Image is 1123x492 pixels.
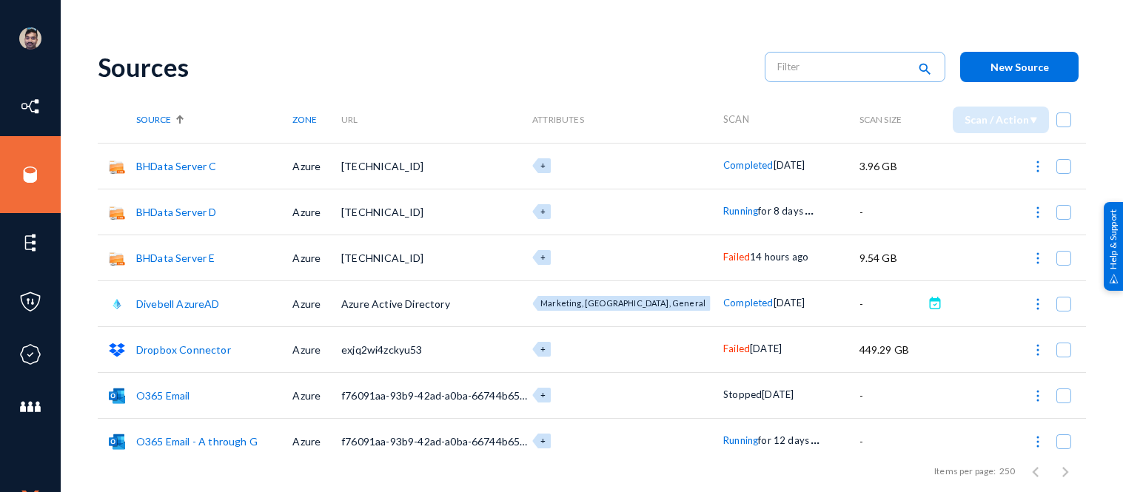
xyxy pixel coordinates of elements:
[540,436,546,445] span: +
[292,189,341,235] td: Azure
[136,252,215,264] a: BHData Server E
[817,429,819,447] span: .
[1030,297,1045,311] img: icon-more.svg
[19,27,41,50] img: ACg8ocK1ZkZ6gbMmCU1AeqPIsBvrTWeY1xNXvgxNjkUXxjcqAiPEIvU=s96-c
[136,297,220,310] a: Divebell AzureAD
[109,434,125,450] img: o365mail.svg
[136,114,292,125] div: Source
[1050,456,1080,486] button: Next page
[1109,274,1119,283] img: help_support.svg
[136,343,231,356] a: Dropbox Connector
[805,200,808,218] span: .
[758,205,803,217] span: for 8 days
[859,418,924,464] td: -
[762,388,794,400] span: [DATE]
[859,235,924,280] td: 9.54 GB
[859,114,902,125] span: Scan Size
[341,297,450,310] span: Azure Active Directory
[723,388,762,400] span: Stopped
[916,60,933,80] mat-icon: search
[999,465,1015,478] div: 250
[990,61,1049,73] span: New Source
[750,251,808,263] span: 14 hours ago
[750,343,782,354] span: [DATE]
[292,372,341,418] td: Azure
[136,435,258,448] a: O365 Email - A through G
[859,372,924,418] td: -
[774,297,805,309] span: [DATE]
[1030,251,1045,266] img: icon-more.svg
[540,298,705,308] span: Marketing, [GEOGRAPHIC_DATA], General
[19,291,41,313] img: icon-policies.svg
[109,204,125,220] img: smb.png
[109,158,125,175] img: smb.png
[19,396,41,418] img: icon-members.svg
[1030,205,1045,220] img: icon-more.svg
[1030,434,1045,449] img: icon-more.svg
[292,114,341,125] div: Zone
[341,252,423,264] span: [TECHNICAL_ID]
[814,429,817,447] span: .
[341,435,543,448] span: f76091aa-93b9-42ad-a0ba-66744b65c468
[859,280,924,326] td: -
[19,343,41,365] img: icon-compliance.svg
[934,465,996,478] div: Items per page:
[723,159,773,171] span: Completed
[136,206,216,218] a: BHData Server D
[774,159,805,171] span: [DATE]
[292,114,317,125] span: Zone
[540,252,546,262] span: +
[808,200,811,218] span: .
[19,232,41,254] img: icon-elements.svg
[109,250,125,266] img: smb.png
[758,434,809,446] span: for 12 days
[109,388,125,404] img: o365mail.svg
[136,389,190,402] a: O365 Email
[98,52,750,82] div: Sources
[292,326,341,372] td: Azure
[960,52,1079,82] button: New Source
[811,200,814,218] span: .
[292,280,341,326] td: Azure
[1021,456,1050,486] button: Previous page
[292,418,341,464] td: Azure
[540,206,546,216] span: +
[777,55,908,78] input: Filter
[109,296,125,312] img: azuread.png
[1030,343,1045,357] img: icon-more.svg
[1104,201,1123,290] div: Help & Support
[341,114,358,125] span: URL
[136,114,171,125] span: Source
[292,235,341,280] td: Azure
[859,189,924,235] td: -
[540,161,546,170] span: +
[1030,388,1045,403] img: icon-more.svg
[723,297,773,309] span: Completed
[540,390,546,400] span: +
[859,143,924,189] td: 3.96 GB
[1030,159,1045,174] img: icon-more.svg
[341,206,423,218] span: [TECHNICAL_ID]
[136,160,216,172] a: BHData Server C
[540,344,546,354] span: +
[723,113,749,125] span: Scan
[341,343,422,356] span: exjq2wi4zckyu53
[859,326,924,372] td: 449.29 GB
[723,434,758,446] span: Running
[532,114,584,125] span: Attributes
[341,160,423,172] span: [TECHNICAL_ID]
[723,343,750,354] span: Failed
[19,164,41,186] img: icon-sources.svg
[292,143,341,189] td: Azure
[723,251,750,263] span: Failed
[341,389,543,402] span: f76091aa-93b9-42ad-a0ba-66744b65c468
[811,429,814,447] span: .
[723,205,758,217] span: Running
[109,342,125,358] img: dropbox.svg
[19,95,41,118] img: icon-inventory.svg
